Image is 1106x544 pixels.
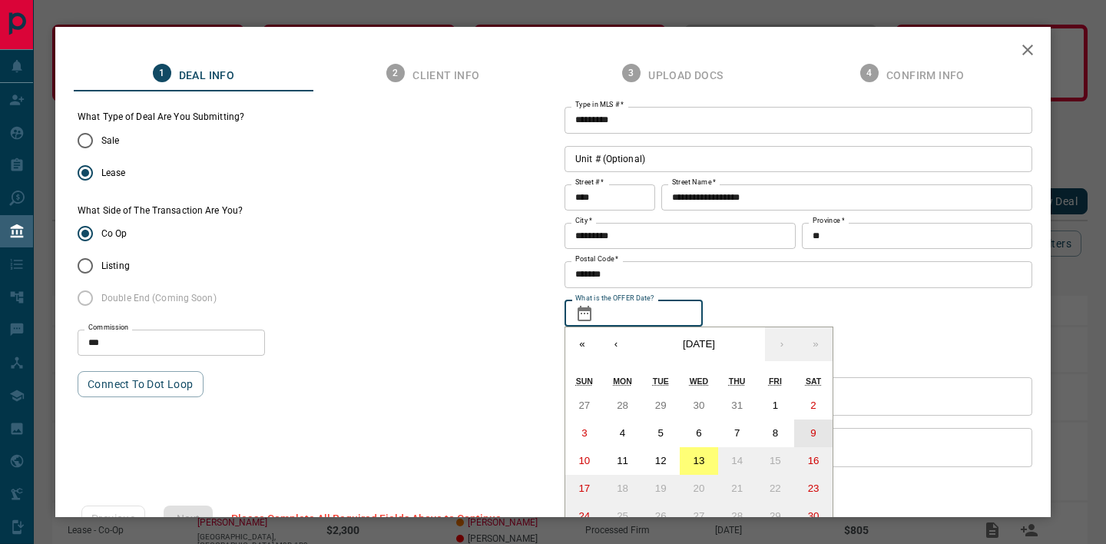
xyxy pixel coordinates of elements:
[655,455,667,466] abbr: August 12, 2025
[101,227,127,240] span: Co Op
[808,483,820,494] abbr: August 23, 2025
[641,420,680,447] button: August 5, 2025
[581,427,587,439] abbr: August 3, 2025
[575,216,592,226] label: City
[794,475,833,503] button: August 23, 2025
[731,455,743,466] abbr: August 14, 2025
[641,503,680,530] button: August 26, 2025
[599,327,633,361] button: ‹
[653,376,669,386] abbr: Tuesday
[808,510,820,522] abbr: August 30, 2025
[794,503,833,530] button: August 30, 2025
[620,427,625,439] abbr: August 4, 2025
[179,69,235,83] span: Deal Info
[731,510,743,522] abbr: August 28, 2025
[604,420,642,447] button: August 4, 2025
[565,447,604,475] button: August 10, 2025
[690,376,709,386] abbr: Wednesday
[159,68,164,78] text: 1
[696,427,701,439] abbr: August 6, 2025
[810,427,816,439] abbr: August 9, 2025
[604,447,642,475] button: August 11, 2025
[680,447,718,475] button: August 13, 2025
[617,400,628,411] abbr: July 28, 2025
[101,291,217,305] span: Double End (Coming Soon)
[770,455,781,466] abbr: August 15, 2025
[694,455,705,466] abbr: August 13, 2025
[575,100,624,110] label: Type in MLS #
[718,420,757,447] button: August 7, 2025
[680,475,718,503] button: August 20, 2025
[729,376,746,386] abbr: Thursday
[770,510,781,522] abbr: August 29, 2025
[769,376,782,386] abbr: Friday
[604,503,642,530] button: August 25, 2025
[565,475,604,503] button: August 17, 2025
[231,512,502,525] span: Please Complete All Required Fields Above to Continue
[101,166,126,180] span: Lease
[578,455,590,466] abbr: August 10, 2025
[617,455,628,466] abbr: August 11, 2025
[718,503,757,530] button: August 28, 2025
[731,400,743,411] abbr: July 31, 2025
[794,392,833,420] button: August 2, 2025
[617,510,628,522] abbr: August 25, 2025
[641,475,680,503] button: August 19, 2025
[101,259,130,273] span: Listing
[633,327,765,361] button: [DATE]
[694,510,705,522] abbr: August 27, 2025
[773,400,778,411] abbr: August 1, 2025
[718,475,757,503] button: August 21, 2025
[78,204,243,217] label: What Side of The Transaction Are You?
[565,392,604,420] button: July 27, 2025
[718,447,757,475] button: August 14, 2025
[813,216,844,226] label: Province
[770,483,781,494] abbr: August 22, 2025
[101,134,119,148] span: Sale
[694,483,705,494] abbr: August 20, 2025
[765,327,799,361] button: ›
[578,510,590,522] abbr: August 24, 2025
[578,400,590,411] abbr: July 27, 2025
[655,400,667,411] abbr: July 29, 2025
[641,447,680,475] button: August 12, 2025
[757,447,795,475] button: August 15, 2025
[565,420,604,447] button: August 3, 2025
[565,503,604,530] button: August 24, 2025
[718,392,757,420] button: July 31, 2025
[773,427,778,439] abbr: August 8, 2025
[604,475,642,503] button: August 18, 2025
[658,427,664,439] abbr: August 5, 2025
[641,392,680,420] button: July 29, 2025
[617,483,628,494] abbr: August 18, 2025
[78,371,204,397] button: Connect to Dot Loop
[655,483,667,494] abbr: August 19, 2025
[613,376,632,386] abbr: Monday
[575,177,604,187] label: Street #
[575,254,618,264] label: Postal Code
[694,400,705,411] abbr: July 30, 2025
[78,111,244,124] legend: What Type of Deal Are You Submitting?
[799,327,833,361] button: »
[672,177,716,187] label: Street Name
[680,503,718,530] button: August 27, 2025
[680,392,718,420] button: July 30, 2025
[757,475,795,503] button: August 22, 2025
[734,427,740,439] abbr: August 7, 2025
[683,338,715,350] span: [DATE]
[88,323,129,333] label: Commission
[578,483,590,494] abbr: August 17, 2025
[576,376,593,386] abbr: Sunday
[810,400,816,411] abbr: August 2, 2025
[808,455,820,466] abbr: August 16, 2025
[680,420,718,447] button: August 6, 2025
[565,327,599,361] button: «
[757,420,795,447] button: August 8, 2025
[757,392,795,420] button: August 1, 2025
[731,483,743,494] abbr: August 21, 2025
[794,420,833,447] button: August 9, 2025
[794,447,833,475] button: August 16, 2025
[575,294,654,304] label: What is the OFFER Date?
[604,392,642,420] button: July 28, 2025
[757,503,795,530] button: August 29, 2025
